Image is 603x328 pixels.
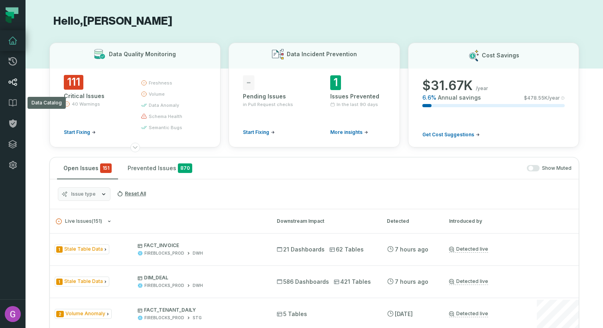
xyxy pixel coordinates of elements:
[55,244,109,254] span: Issue Type
[329,246,364,253] span: 62 Tables
[109,50,176,58] h3: Data Quality Monitoring
[144,315,184,321] div: FIREBLOCKS_PROD
[72,101,100,107] span: 40 Warnings
[243,129,275,136] a: Start Fixing
[395,278,428,285] relative-time: Aug 31, 2025, 8:12 AM GMT+3
[149,102,179,108] span: data anomaly
[422,132,480,138] a: Get Cost Suggestions
[64,92,126,100] div: Critical Issues
[334,278,371,286] span: 421 Tables
[100,163,112,173] span: critical issues and errors combined
[56,246,63,253] span: Severity
[408,43,579,147] button: Cost Savings$31.67K/year6.6%Annual savings$478.55K/yearGet Cost Suggestions
[121,157,199,179] button: Prevented Issues
[178,163,192,173] span: 870
[149,124,182,131] span: semantic bugs
[449,246,488,253] a: Detected live
[422,78,473,94] span: $ 31.67K
[330,92,386,100] div: Issues Prevented
[330,129,368,136] a: More insights
[243,92,298,100] div: Pending Issues
[277,218,372,225] div: Downstream Impact
[64,129,96,136] a: Start Fixing
[71,191,96,197] span: Issue type
[56,311,64,317] span: Severity
[449,218,521,225] div: Introduced by
[438,94,481,102] span: Annual savings
[55,309,112,319] span: Issue Type
[56,279,63,285] span: Severity
[114,187,149,200] button: Reset All
[422,94,436,102] span: 6.6 %
[482,51,519,59] h3: Cost Savings
[57,157,118,179] button: Open Issues
[449,278,488,285] a: Detected live
[28,97,66,109] div: Data Catalog
[5,306,21,322] img: avatar of Guy Abramov
[56,218,262,224] button: Live Issues(151)
[58,187,110,201] button: Issue type
[138,275,262,281] p: DIM_DEAL
[193,283,203,289] div: DWH
[49,43,221,147] button: Data Quality Monitoring111Critical Issues40 WarningsStart Fixingfreshnessvolumedata anomalyschema...
[476,85,488,92] span: /year
[144,283,184,289] div: FIREBLOCKS_PROD
[149,91,165,97] span: volume
[64,129,90,136] span: Start Fixing
[422,132,474,138] span: Get Cost Suggestions
[229,43,400,147] button: Data Incident Prevention-Pending Issuesin Pull Request checksStart Fixing1Issues PreventedIn the ...
[524,95,560,101] span: $ 478.55K /year
[55,277,109,287] span: Issue Type
[56,218,102,224] span: Live Issues ( 151 )
[138,307,262,313] p: FACT_TENANT_DAILY
[277,310,307,318] span: 5 Tables
[193,315,202,321] div: STG
[395,246,428,253] relative-time: Aug 31, 2025, 8:12 AM GMT+3
[243,75,254,90] span: -
[144,250,184,256] div: FIREBLOCKS_PROD
[243,129,269,136] span: Start Fixing
[330,129,363,136] span: More insights
[449,310,488,317] a: Detected live
[337,101,378,108] span: In the last 90 days
[395,310,413,317] relative-time: Aug 30, 2025, 7:49 AM GMT+3
[149,80,172,86] span: freshness
[277,246,325,253] span: 21 Dashboards
[202,165,571,172] div: Show Muted
[49,14,579,28] h1: Hello, [PERSON_NAME]
[387,218,435,225] div: Detected
[243,101,293,108] span: in Pull Request checks
[149,113,182,120] span: schema health
[138,242,262,249] p: FACT_INVOICE
[330,75,341,90] span: 1
[193,250,203,256] div: DWH
[64,75,83,90] span: 111
[287,50,357,58] h3: Data Incident Prevention
[277,278,329,286] span: 586 Dashboards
